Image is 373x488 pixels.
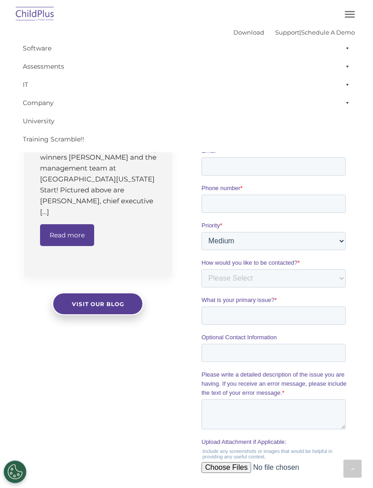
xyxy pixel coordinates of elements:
[233,29,355,36] font: |
[18,94,355,112] a: Company
[52,293,143,316] a: Visit our blog
[275,29,299,36] a: Support
[18,112,355,130] a: University
[40,225,94,247] a: Read more
[18,130,355,148] a: Training Scramble!!
[72,301,124,308] span: Visit our blog
[18,39,355,57] a: Software
[14,4,56,25] img: ChildPlus by Procare Solutions
[18,57,355,75] a: Assessments
[40,141,158,218] p: Congratulations to Bright Spots winners [PERSON_NAME] and the management team at [GEOGRAPHIC_DATA...
[233,29,264,36] a: Download
[18,75,355,94] a: IT
[220,390,373,488] iframe: Chat Widget
[301,29,355,36] a: Schedule A Demo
